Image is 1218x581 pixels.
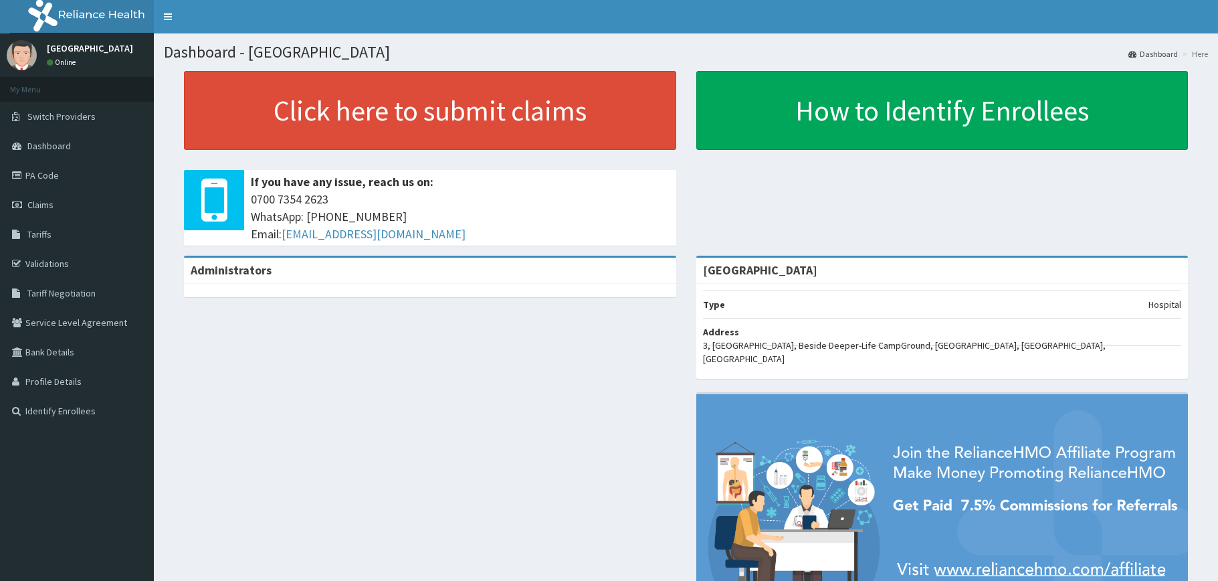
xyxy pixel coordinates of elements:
[703,299,725,311] b: Type
[1179,48,1208,60] li: Here
[27,228,52,240] span: Tariffs
[164,44,1208,61] h1: Dashboard - [GEOGRAPHIC_DATA]
[703,262,817,278] strong: [GEOGRAPHIC_DATA]
[27,199,54,211] span: Claims
[7,40,37,70] img: User Image
[251,191,670,242] span: 0700 7354 2623 WhatsApp: [PHONE_NUMBER] Email:
[27,140,71,152] span: Dashboard
[251,174,433,189] b: If you have any issue, reach us on:
[1128,48,1178,60] a: Dashboard
[703,339,1182,365] p: 3, [GEOGRAPHIC_DATA], Beside Deeper-Life CampGround, [GEOGRAPHIC_DATA], [GEOGRAPHIC_DATA], [GEOGR...
[1148,298,1181,311] p: Hospital
[47,58,79,67] a: Online
[47,44,133,53] p: [GEOGRAPHIC_DATA]
[282,226,466,242] a: [EMAIL_ADDRESS][DOMAIN_NAME]
[191,262,272,278] b: Administrators
[184,71,676,150] a: Click here to submit claims
[696,71,1189,150] a: How to Identify Enrollees
[703,326,739,338] b: Address
[27,287,96,299] span: Tariff Negotiation
[27,110,96,122] span: Switch Providers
